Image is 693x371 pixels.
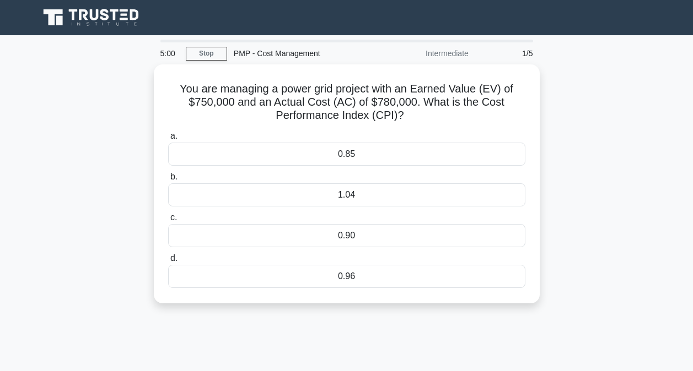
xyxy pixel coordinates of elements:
div: 0.85 [168,143,525,166]
span: b. [170,172,178,181]
span: a. [170,131,178,140]
div: 5:00 [154,42,186,64]
div: 0.90 [168,224,525,247]
h5: You are managing a power grid project with an Earned Value (EV) of $750,000 and an Actual Cost (A... [167,82,527,123]
span: d. [170,253,178,263]
div: 1/5 [475,42,540,64]
div: Intermediate [379,42,475,64]
div: 1.04 [168,183,525,206]
div: 0.96 [168,265,525,288]
div: PMP - Cost Management [227,42,379,64]
span: c. [170,212,177,222]
a: Stop [186,47,227,61]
